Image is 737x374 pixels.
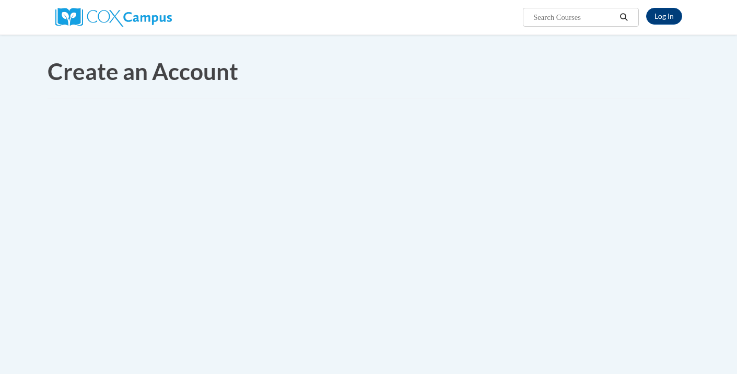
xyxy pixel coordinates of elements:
input: Search Courses [532,11,616,24]
button: Search [616,11,631,24]
span: Create an Account [48,58,238,85]
a: Cox Campus [55,12,172,21]
i:  [619,14,628,21]
a: Log In [646,8,682,25]
img: Cox Campus [55,8,172,27]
